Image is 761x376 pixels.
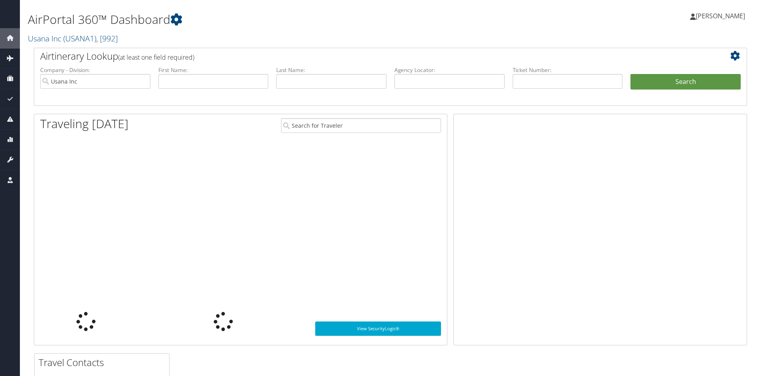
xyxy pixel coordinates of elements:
span: (at least one field required) [118,53,194,62]
label: Ticket Number: [513,66,623,74]
h2: Airtinerary Lookup [40,49,681,63]
label: Last Name: [276,66,386,74]
h1: Traveling [DATE] [40,115,129,132]
span: ( USANA1 ) [63,33,96,44]
a: [PERSON_NAME] [690,4,753,28]
input: Search for Traveler [281,118,441,133]
a: View SecurityLogic® [315,321,441,336]
label: Agency Locator: [394,66,505,74]
button: Search [630,74,741,90]
label: First Name: [158,66,269,74]
span: [PERSON_NAME] [696,12,745,20]
a: Usana Inc [28,33,118,44]
h2: Travel Contacts [39,356,169,369]
label: Company - Division: [40,66,150,74]
span: , [ 992 ] [96,33,118,44]
h1: AirPortal 360™ Dashboard [28,11,511,28]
